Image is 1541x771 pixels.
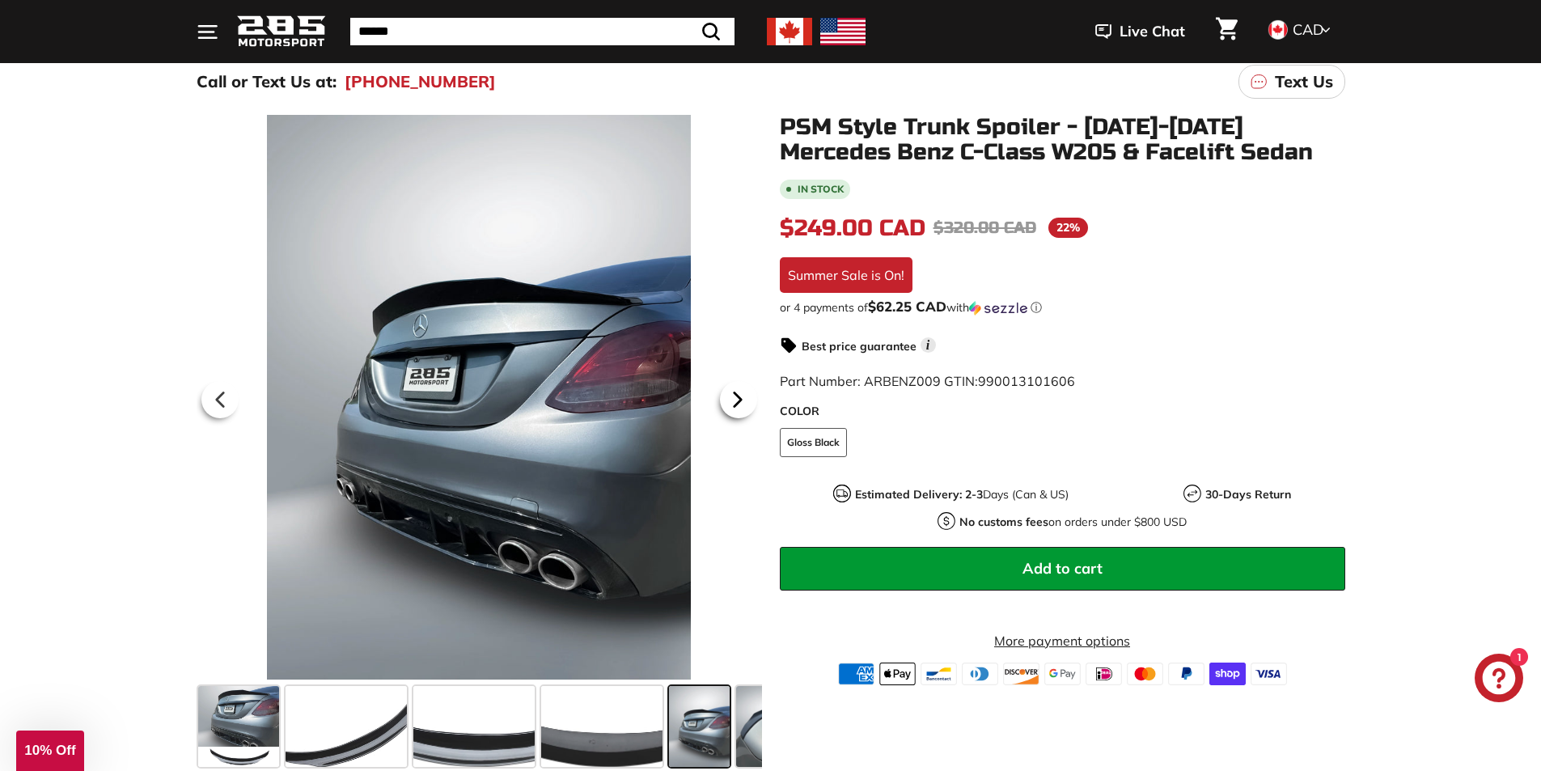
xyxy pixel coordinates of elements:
[780,403,1345,420] label: COLOR
[1074,11,1206,52] button: Live Chat
[1022,559,1103,578] span: Add to cart
[1120,21,1185,42] span: Live Chat
[780,373,1075,389] span: Part Number: ARBENZ009 GTIN:
[921,663,957,685] img: bancontact
[1238,65,1345,99] a: Text Us
[1293,20,1323,39] span: CAD
[24,743,75,758] span: 10% Off
[879,663,916,685] img: apple_pay
[780,257,912,293] div: Summer Sale is On!
[838,663,874,685] img: american_express
[345,70,496,94] a: [PHONE_NUMBER]
[780,299,1345,316] div: or 4 payments of$62.25 CADwithSezzle Click to learn more about Sezzle
[921,337,936,353] span: i
[1003,663,1039,685] img: discover
[855,486,1069,503] p: Days (Can & US)
[959,515,1048,529] strong: No customs fees
[237,13,326,51] img: Logo_285_Motorsport_areodynamics_components
[802,339,917,354] strong: Best price guarantee
[962,663,998,685] img: diners_club
[1086,663,1122,685] img: ideal
[1206,4,1247,59] a: Cart
[780,115,1345,165] h1: PSM Style Trunk Spoiler - [DATE]-[DATE] Mercedes Benz C-Class W205 & Facelift Sedan
[350,18,735,45] input: Search
[780,214,925,242] span: $249.00 CAD
[1251,663,1287,685] img: visa
[1127,663,1163,685] img: master
[855,487,983,502] strong: Estimated Delivery: 2-3
[780,299,1345,316] div: or 4 payments of with
[1470,654,1528,706] inbox-online-store-chat: Shopify online store chat
[1275,70,1333,94] p: Text Us
[1048,218,1088,238] span: 22%
[1209,663,1246,685] img: shopify_pay
[798,184,844,194] b: In stock
[868,298,946,315] span: $62.25 CAD
[933,218,1036,238] span: $320.00 CAD
[780,631,1345,650] a: More payment options
[197,70,337,94] p: Call or Text Us at:
[1044,663,1081,685] img: google_pay
[969,301,1027,316] img: Sezzle
[16,731,84,771] div: 10% Off
[1205,487,1291,502] strong: 30-Days Return
[780,547,1345,591] button: Add to cart
[959,514,1187,531] p: on orders under $800 USD
[978,373,1075,389] span: 990013101606
[1168,663,1204,685] img: paypal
